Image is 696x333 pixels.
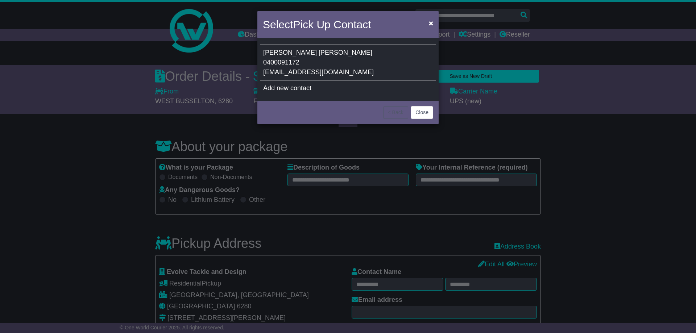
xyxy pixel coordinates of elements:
button: Close [411,106,433,119]
span: [EMAIL_ADDRESS][DOMAIN_NAME] [263,68,374,76]
span: Contact [333,18,371,30]
button: Close [425,16,437,30]
span: Add new contact [263,84,311,92]
button: < Back [383,106,408,119]
span: 0400091172 [263,59,299,66]
h4: Select [263,16,371,33]
span: Pick Up [293,18,330,30]
span: [PERSON_NAME] [263,49,317,56]
span: × [429,19,433,27]
span: [PERSON_NAME] [319,49,372,56]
